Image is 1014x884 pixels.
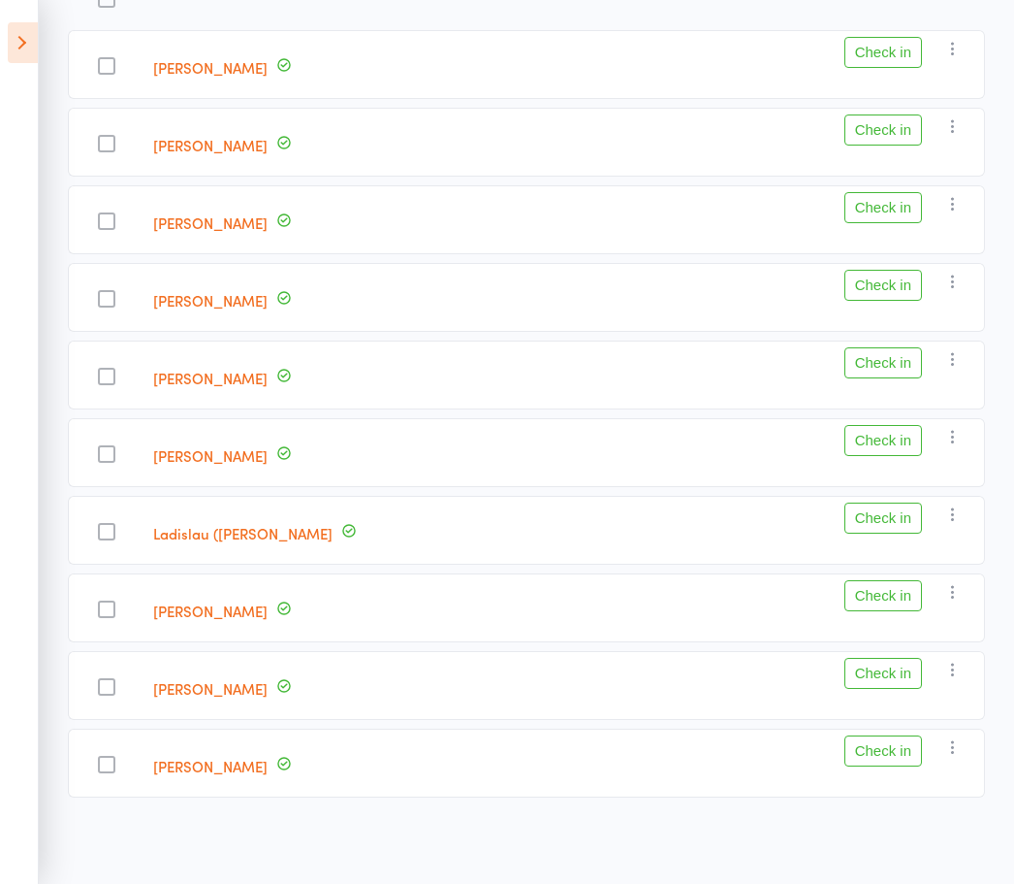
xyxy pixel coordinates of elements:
a: [PERSON_NAME] [153,135,268,155]
a: [PERSON_NAME] [153,601,268,621]
a: [PERSON_NAME] [153,445,268,466]
button: Check in [844,347,922,378]
button: Check in [844,658,922,689]
a: [PERSON_NAME] [153,57,268,78]
button: Check in [844,736,922,767]
a: [PERSON_NAME] [153,678,268,699]
a: [PERSON_NAME] [153,368,268,388]
button: Check in [844,115,922,146]
button: Check in [844,192,922,223]
a: [PERSON_NAME] [153,213,268,233]
a: [PERSON_NAME] [153,290,268,311]
button: Check in [844,425,922,456]
button: Check in [844,270,922,301]
button: Check in [844,37,922,68]
a: [PERSON_NAME] [153,756,268,776]
a: Ladislau ([PERSON_NAME] [153,523,333,543]
button: Check in [844,580,922,611]
button: Check in [844,503,922,534]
